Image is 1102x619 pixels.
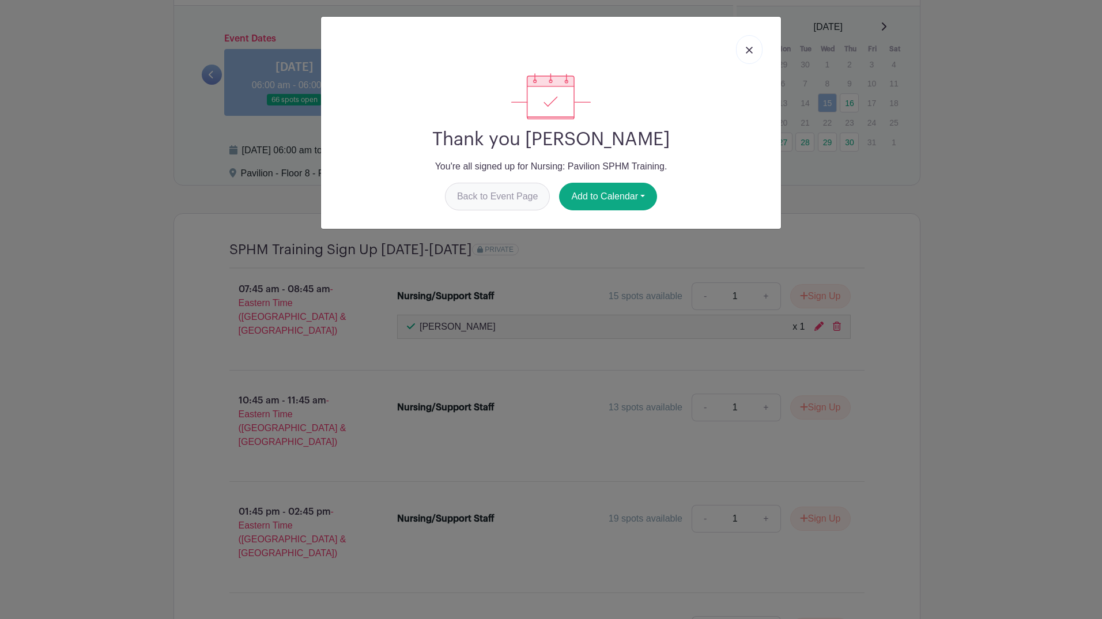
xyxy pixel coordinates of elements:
img: close_button-5f87c8562297e5c2d7936805f587ecaba9071eb48480494691a3f1689db116b3.svg [746,47,753,54]
a: Back to Event Page [445,183,550,210]
img: signup_complete-c468d5dda3e2740ee63a24cb0ba0d3ce5d8a4ecd24259e683200fb1569d990c8.svg [511,73,591,119]
p: You're all signed up for Nursing: Pavilion SPHM Training. [330,160,772,173]
button: Add to Calendar [559,183,657,210]
h2: Thank you [PERSON_NAME] [330,129,772,150]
